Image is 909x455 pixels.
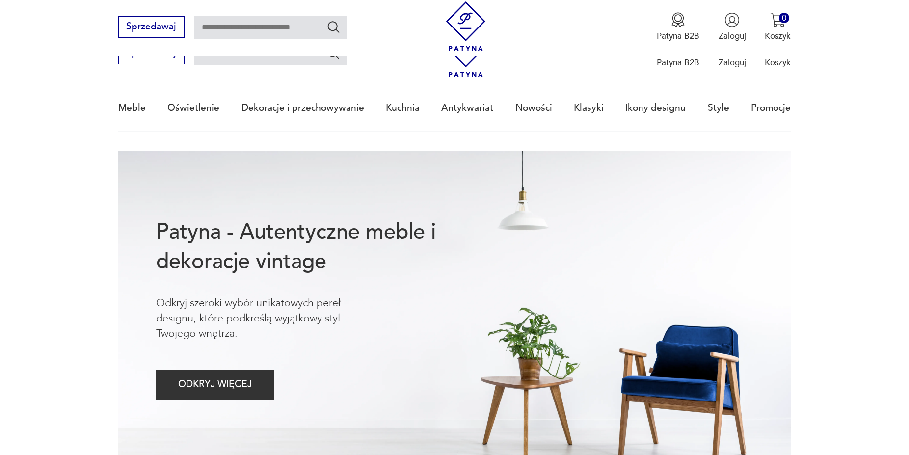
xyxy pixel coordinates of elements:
[118,16,185,38] button: Sprzedawaj
[441,1,491,51] img: Patyna - sklep z meblami i dekoracjami vintage
[118,85,146,131] a: Meble
[657,12,699,42] a: Ikona medaluPatyna B2B
[670,12,686,27] img: Ikona medalu
[657,57,699,68] p: Patyna B2B
[386,85,420,131] a: Kuchnia
[441,85,493,131] a: Antykwariat
[241,85,364,131] a: Dekoracje i przechowywanie
[751,85,791,131] a: Promocje
[765,30,791,42] p: Koszyk
[156,381,274,389] a: ODKRYJ WIĘCEJ
[765,57,791,68] p: Koszyk
[118,24,185,31] a: Sprzedawaj
[724,12,740,27] img: Ikonka użytkownika
[574,85,604,131] a: Klasyki
[657,12,699,42] button: Patyna B2B
[719,57,746,68] p: Zaloguj
[118,50,185,58] a: Sprzedawaj
[770,12,785,27] img: Ikona koszyka
[625,85,686,131] a: Ikony designu
[765,12,791,42] button: 0Koszyk
[156,370,274,400] button: ODKRYJ WIĘCEJ
[156,217,474,276] h1: Patyna - Autentyczne meble i dekoracje vintage
[167,85,219,131] a: Oświetlenie
[326,46,341,60] button: Szukaj
[326,20,341,34] button: Szukaj
[515,85,552,131] a: Nowości
[719,30,746,42] p: Zaloguj
[779,13,789,23] div: 0
[156,295,380,342] p: Odkryj szeroki wybór unikatowych pereł designu, które podkreślą wyjątkowy styl Twojego wnętrza.
[657,30,699,42] p: Patyna B2B
[708,85,729,131] a: Style
[719,12,746,42] button: Zaloguj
